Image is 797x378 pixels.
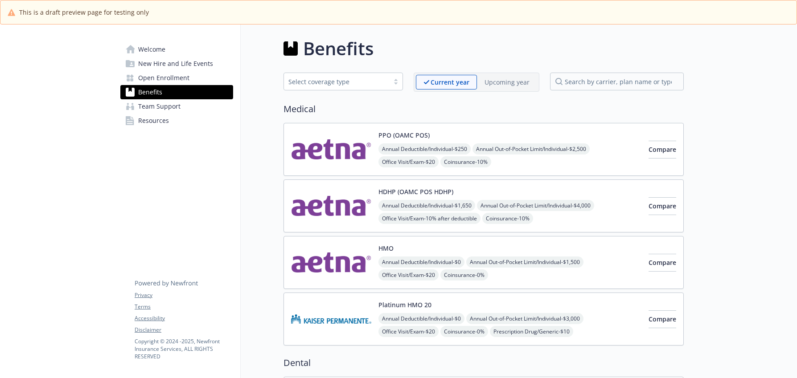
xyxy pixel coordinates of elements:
[138,85,162,99] span: Benefits
[120,71,233,85] a: Open Enrollment
[288,77,385,86] div: Select coverage type
[550,73,684,90] input: search by carrier, plan name or type
[135,314,233,322] a: Accessibility
[378,326,439,337] span: Office Visit/Exam - $20
[283,356,684,370] h2: Dental
[466,313,583,324] span: Annual Out-of-Pocket Limit/Individual - $3,000
[135,291,233,299] a: Privacy
[378,143,471,154] span: Annual Deductible/Individual - $250
[138,57,213,71] span: New Hire and Life Events
[378,256,464,268] span: Annual Deductible/Individual - $0
[649,202,676,210] span: Compare
[378,213,481,224] span: Office Visit/Exam - 10% after deductible
[19,8,149,17] span: This is a draft preview page for testing only
[283,102,684,116] h2: Medical
[138,42,165,57] span: Welcome
[291,187,371,225] img: Aetna Inc carrier logo
[303,35,374,62] h1: Benefits
[138,114,169,128] span: Resources
[135,326,233,334] a: Disclaimer
[120,85,233,99] a: Benefits
[440,269,488,280] span: Coinsurance - 0%
[378,130,430,140] button: PPO (OAMC POS)
[138,71,189,85] span: Open Enrollment
[472,143,590,154] span: Annual Out-of-Pocket Limit/Individual - $2,500
[466,256,583,268] span: Annual Out-of-Pocket Limit/Individual - $1,500
[440,326,488,337] span: Coinsurance - 0%
[649,310,676,328] button: Compare
[138,99,181,114] span: Team Support
[378,200,475,211] span: Annual Deductible/Individual - $1,650
[120,99,233,114] a: Team Support
[649,141,676,159] button: Compare
[120,114,233,128] a: Resources
[649,258,676,267] span: Compare
[378,269,439,280] span: Office Visit/Exam - $20
[120,42,233,57] a: Welcome
[649,145,676,154] span: Compare
[431,77,469,87] p: Current year
[378,187,453,196] button: HDHP (OAMC POS HDHP)
[378,244,394,253] button: HMO
[440,156,491,167] span: Coinsurance - 10%
[490,326,573,337] span: Prescription Drug/Generic - $10
[378,156,439,167] span: Office Visit/Exam - $20
[291,300,371,338] img: Kaiser Permanente Insurance Company carrier logo
[477,200,594,211] span: Annual Out-of-Pocket Limit/Individual - $4,000
[135,303,233,311] a: Terms
[291,130,371,168] img: Aetna Inc carrier logo
[649,315,676,323] span: Compare
[135,337,233,360] p: Copyright © 2024 - 2025 , Newfront Insurance Services, ALL RIGHTS RESERVED
[485,77,530,87] p: Upcoming year
[120,57,233,71] a: New Hire and Life Events
[649,254,676,272] button: Compare
[482,213,533,224] span: Coinsurance - 10%
[291,244,371,281] img: Aetna Inc carrier logo
[649,197,676,215] button: Compare
[378,300,431,309] button: Platinum HMO 20
[378,313,464,324] span: Annual Deductible/Individual - $0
